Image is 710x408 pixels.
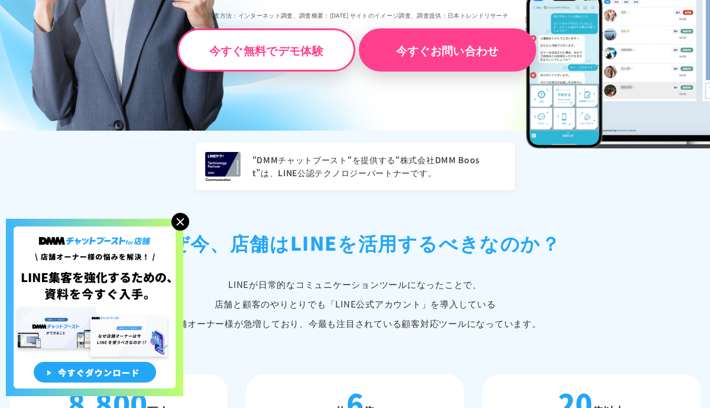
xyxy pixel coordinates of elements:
[252,154,505,180] p: “DMMチャットブースト“を提供する“株式会社DMM Boost”は、LINE公認テクノロジーパートナーです。
[359,28,536,72] a: 今すぐお問い合わせ
[177,28,355,72] a: 今すぐ無料でデモ体験
[6,219,183,233] a: 店舗オーナー様の悩みを解決!LINE集客を狂化するための資料を今すぐ入手!
[6,219,183,396] img: 店舗オーナー様の悩みを解決!LINE集客を狂化するための資料を今すぐ入手!
[177,2,533,28] p: ※調査方法：インターネット調査、調査概要：[DATE] サイトのイメージ調査、調査提供：日本トレンドリサーチ
[9,228,701,257] h2: なぜ今、店舗は LINEを活用するべきなのか？
[9,274,701,333] p: LINEが日常的なコミュニケーションツールになったことで、 店舗と顧客のやりとりでも「LINE公式アカウント」 を導入している 店舗オーナー様が急増しており、今最も注目されている顧客対応ツールに...
[205,152,241,181] img: LINEヤフー Technology Partner 2025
